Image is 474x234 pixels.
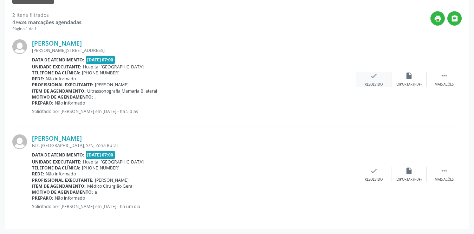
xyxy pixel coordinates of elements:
[32,165,80,171] b: Telefone da clínica:
[370,167,378,175] i: check
[32,76,44,82] b: Rede:
[32,183,86,189] b: Item de agendamento:
[83,159,144,165] span: Hospital [GEOGRAPHIC_DATA]
[82,165,119,171] span: [PHONE_NUMBER]
[365,177,383,182] div: Resolvido
[46,76,76,82] span: Não informado
[32,94,93,100] b: Motivo de agendamento:
[86,151,115,159] span: [DATE] 07:00
[12,26,82,32] div: Página 1 de 1
[32,47,356,53] div: [PERSON_NAME][STREET_ADDRESS]
[32,152,84,158] b: Data de atendimento:
[440,72,448,80] i: 
[12,39,27,54] img: img
[370,72,378,80] i: check
[447,11,462,26] button: 
[451,15,459,22] i: 
[87,183,134,189] span: Médico Cirurgião Geral
[32,108,356,114] p: Solicitado por [PERSON_NAME] em [DATE] - há 5 dias
[405,72,413,80] i: insert_drive_file
[32,171,44,177] b: Rede:
[440,167,448,175] i: 
[12,134,27,149] img: img
[435,177,454,182] div: Mais ações
[32,57,84,63] b: Data de atendimento:
[405,167,413,175] i: insert_drive_file
[32,189,93,195] b: Motivo de agendamento:
[95,94,96,100] span: .
[12,11,82,19] div: 2 itens filtrados
[430,11,445,26] button: print
[83,64,144,70] span: Hospital [GEOGRAPHIC_DATA]
[32,203,356,209] p: Solicitado por [PERSON_NAME] em [DATE] - há um dia
[32,88,86,94] b: Item de agendamento:
[32,134,82,142] a: [PERSON_NAME]
[396,177,422,182] div: Exportar (PDF)
[55,195,85,201] span: Não informado
[82,70,119,76] span: [PHONE_NUMBER]
[32,195,53,201] b: Preparo:
[396,82,422,87] div: Exportar (PDF)
[434,15,442,22] i: print
[435,82,454,87] div: Mais ações
[32,142,356,148] div: Faz. [GEOGRAPHIC_DATA], S/N, Zona Rural
[32,64,82,70] b: Unidade executante:
[86,56,115,64] span: [DATE] 07:00
[32,100,53,106] b: Preparo:
[95,82,129,88] span: [PERSON_NAME]
[12,19,82,26] div: de
[18,19,82,26] strong: 624 marcações agendadas
[32,70,80,76] b: Telefone da clínica:
[32,177,93,183] b: Profissional executante:
[87,88,157,94] span: Ultrassonografia Mamaria Bilateral
[46,171,76,177] span: Não informado
[95,177,129,183] span: [PERSON_NAME]
[55,100,85,106] span: Não informado
[95,189,97,195] span: a
[32,159,82,165] b: Unidade executante:
[32,39,82,47] a: [PERSON_NAME]
[365,82,383,87] div: Resolvido
[32,82,93,88] b: Profissional executante:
